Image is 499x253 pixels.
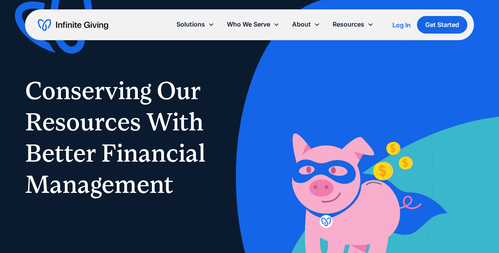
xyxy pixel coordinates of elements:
a: Log In [392,20,411,30]
div: About [286,16,326,33]
div: Who We Serve [227,19,270,30]
a: home [38,19,108,31]
div: Resources [326,16,380,33]
div: Resources [333,19,364,30]
div: Solutions [176,19,205,30]
div: Log In [392,22,411,28]
a: Get Started [417,16,467,34]
div: Who We Serve [221,16,286,33]
div: Solutions [170,16,221,33]
div: About [292,19,311,30]
h1: Conserving Our Resources With Better Financial Management [25,75,234,200]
